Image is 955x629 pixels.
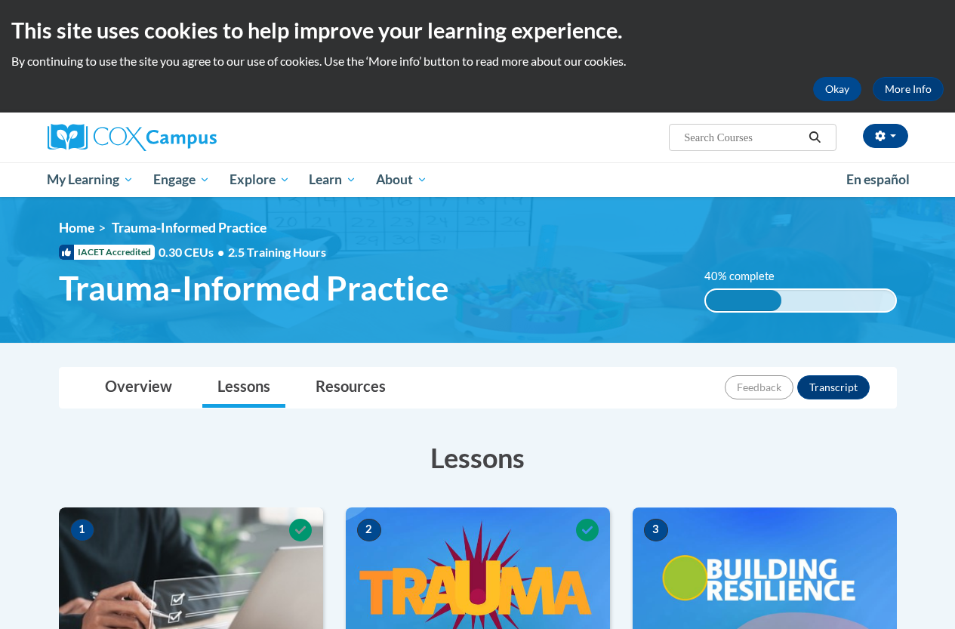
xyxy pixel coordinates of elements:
span: 3 [644,519,668,541]
button: Okay [813,77,861,101]
span: 2 [357,519,381,541]
span: 2.5 Training Hours [228,245,326,259]
span: Explore [230,171,290,189]
span: IACET Accredited [59,245,155,260]
a: My Learning [38,162,144,197]
span: About [376,171,427,189]
button: Account Settings [863,124,908,148]
a: Explore [220,162,300,197]
span: Engage [153,171,210,189]
button: Search [803,128,826,146]
span: Trauma-Informed Practice [59,268,449,308]
img: Cox Campus [48,124,217,151]
input: Search Courses [682,128,803,146]
a: Overview [90,368,187,408]
a: Resources [300,368,401,408]
span: 1 [70,519,94,541]
a: About [366,162,437,197]
p: By continuing to use the site you agree to our use of cookies. Use the ‘More info’ button to read... [11,53,944,69]
a: More Info [873,77,944,101]
button: Feedback [725,375,793,399]
span: 0.30 CEUs [159,244,228,261]
h2: This site uses cookies to help improve your learning experience. [11,15,944,45]
a: En español [836,164,920,196]
h3: Lessons [59,439,897,476]
a: Lessons [202,368,285,408]
a: Cox Campus [48,124,319,151]
span: My Learning [47,171,134,189]
button: Transcript [797,375,870,399]
a: Learn [299,162,366,197]
span: En español [846,171,910,187]
span: Learn [309,171,356,189]
a: Engage [143,162,220,197]
a: Home [59,220,94,236]
label: 40% complete [704,268,791,285]
span: Trauma-Informed Practice [112,220,266,236]
span: • [217,245,224,259]
div: Main menu [36,162,920,197]
div: 40% complete [706,290,781,311]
